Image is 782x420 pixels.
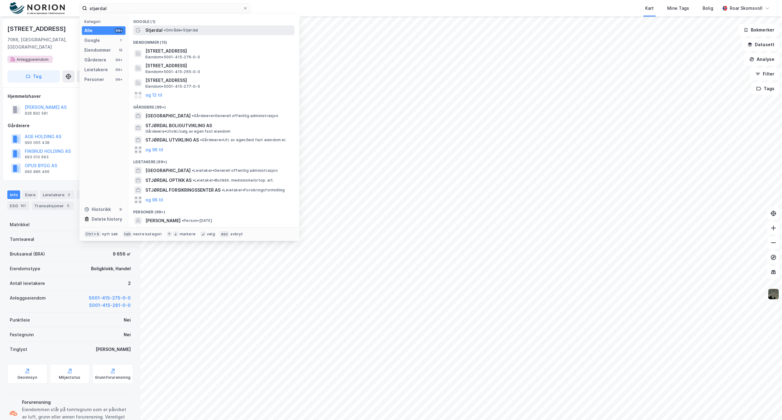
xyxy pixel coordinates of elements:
[7,201,29,210] div: ESG
[192,113,278,118] span: Gårdeiere • Generell offentlig administrasjon
[145,62,292,69] span: [STREET_ADDRESS]
[66,192,72,198] div: 2
[113,250,131,258] div: 9 656 ㎡
[145,146,163,153] button: og 96 til
[10,280,45,287] div: Antall leietakere
[84,46,111,54] div: Eiendommer
[703,5,713,12] div: Bolig
[145,217,181,224] span: [PERSON_NAME]
[84,56,106,64] div: Gårdeiere
[751,391,782,420] iframe: Chat Widget
[744,53,780,65] button: Analyse
[115,28,123,33] div: 99+
[145,69,200,74] span: Eiendom • 5001-415-265-0-0
[84,19,126,24] div: Kategori
[118,207,123,212] div: 9
[145,177,192,184] span: STJØRDAL OPTIKK AS
[8,93,133,100] div: Hjemmelshaver
[25,140,49,145] div: 990 065 438
[193,178,195,182] span: •
[738,24,780,36] button: Bokmerker
[7,24,67,34] div: [STREET_ADDRESS]
[200,138,202,142] span: •
[89,294,131,302] button: 5001-415-275-0-0
[17,375,37,380] div: Geoinnsyn
[128,100,299,111] div: Gårdeiere (99+)
[7,36,85,51] div: 7066, [GEOGRAPHIC_DATA], [GEOGRAPHIC_DATA]
[91,265,131,272] div: Boligblokk, Handel
[145,196,163,204] button: og 96 til
[128,35,299,46] div: Eiendommer (15)
[192,168,194,173] span: •
[182,218,212,223] span: Person • [DATE]
[40,190,74,199] div: Leietakere
[133,232,162,237] div: neste kategori
[645,5,654,12] div: Kart
[10,236,34,243] div: Tomteareal
[124,316,131,324] div: Nei
[23,190,38,199] div: Eiere
[10,294,46,302] div: Anleggseiendom
[10,346,27,353] div: Tinglyst
[180,232,195,237] div: markere
[750,68,780,80] button: Filter
[145,84,200,89] span: Eiendom • 5001-415-277-0-0
[32,201,74,210] div: Transaksjoner
[164,28,166,32] span: •
[145,55,200,60] span: Eiendom • 5001-415-276-0-0
[128,14,299,25] div: Google (1)
[89,302,131,309] button: 5001-415-281-0-0
[84,27,93,34] div: Alle
[10,221,30,228] div: Matrikkel
[8,122,133,129] div: Gårdeiere
[145,27,163,34] span: Stjørdal
[124,331,131,338] div: Nei
[145,91,162,99] button: og 12 til
[84,231,101,237] div: Ctrl + k
[25,169,49,174] div: 990 886 466
[102,232,118,237] div: nytt søk
[145,136,199,144] span: STJØRDAL UTVIKLING AS
[145,77,292,84] span: [STREET_ADDRESS]
[115,67,123,72] div: 99+
[220,231,229,237] div: esc
[128,280,131,287] div: 2
[92,216,122,223] div: Delete history
[145,47,292,55] span: [STREET_ADDRESS]
[730,5,762,12] div: Roar Skomsvoll
[145,186,221,194] span: STJØRDAL FORSIKRINGSSENTER AS
[742,39,780,51] button: Datasett
[84,66,108,73] div: Leietakere
[182,218,184,223] span: •
[222,188,285,193] span: Leietaker • Forsikringsformidling
[95,375,130,380] div: Grunnforurensning
[145,167,191,174] span: [GEOGRAPHIC_DATA]
[84,206,111,213] div: Historikk
[145,122,292,129] span: STJØRDAL BOLIGUTVIKLING AS
[7,190,20,199] div: Info
[84,37,100,44] div: Google
[7,70,60,83] button: Tag
[65,203,71,209] div: 5
[59,375,80,380] div: Miljøstatus
[96,346,131,353] div: [PERSON_NAME]
[230,232,243,237] div: avbryt
[192,168,278,173] span: Leietaker • Generell offentlig administrasjon
[200,138,286,142] span: Gårdeiere • Utl. av egen/leid fast eiendom el.
[193,178,274,183] span: Leietaker • Butikkh. medisinske/ortop. art.
[25,111,48,116] div: 928 892 581
[222,188,224,192] span: •
[25,155,49,160] div: 993 010 693
[10,331,34,338] div: Festegrunn
[77,190,100,199] div: Datasett
[145,129,231,134] span: Gårdeiere • Utvikl./salg av egen fast eiendom
[19,203,27,209] div: 151
[207,232,215,237] div: velg
[22,399,131,406] div: Forurensning
[10,265,40,272] div: Eiendomstype
[115,57,123,62] div: 99+
[84,76,104,83] div: Personer
[87,4,243,13] input: Søk på adresse, matrikkel, gårdeiere, leietakere eller personer
[118,38,123,43] div: 1
[128,155,299,166] div: Leietakere (99+)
